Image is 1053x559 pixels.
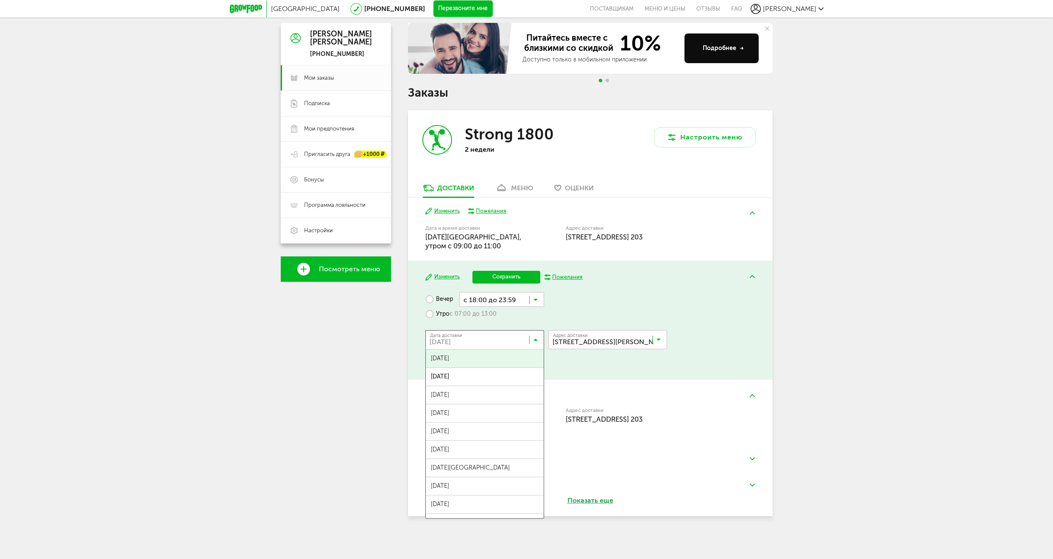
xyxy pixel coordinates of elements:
span: Go to slide 1 [599,79,602,82]
a: Пригласить друга +1000 ₽ [281,142,391,167]
div: меню [511,184,533,192]
span: [GEOGRAPHIC_DATA] [271,5,340,13]
span: [STREET_ADDRESS] 203 [566,233,642,241]
button: Изменить [425,273,460,281]
label: Адрес доставки [566,226,724,231]
span: [DATE] [426,423,544,440]
button: Перезвоните мне [433,0,493,17]
label: Вечер [425,292,453,307]
p: 2 недели [465,145,575,153]
label: Дата и время доставки [425,226,522,231]
span: [DATE] [426,441,544,459]
div: [DATE] [425,479,755,486]
a: Мои предпочтения [281,116,391,142]
span: [STREET_ADDRESS] 203 [566,415,642,423]
span: [DATE] [426,404,544,422]
span: Адрес доставки [553,333,588,338]
a: Доставки [419,184,478,197]
span: с 07:00 до 13:00 [450,310,497,318]
div: Доставки [437,184,474,192]
div: +1000 ₽ [355,151,387,158]
a: Оценки [550,184,598,197]
div: Доступно только в мобильном приложении [522,56,678,64]
span: Посмотреть меню [319,265,380,273]
img: arrow-down-green.fb8ae4f.svg [750,484,755,487]
label: Адрес доставки [566,408,724,413]
span: [DATE] [426,495,544,513]
img: family-banner.579af9d.jpg [408,23,514,74]
span: [DATE] [426,477,544,495]
span: Программа лояльности [304,201,366,209]
span: Мои предпочтения [304,125,354,133]
span: Go to slide 2 [606,79,609,82]
span: Мои заказы [304,74,334,82]
img: arrow-down-green.fb8ae4f.svg [750,457,755,460]
img: arrow-up-green.5eb5f82.svg [750,211,755,214]
span: Подписка [304,100,330,107]
a: Мои заказы [281,65,391,91]
img: arrow-up-green.5eb5f82.svg [750,394,755,397]
a: Бонусы [281,167,391,192]
div: Подробнее [703,44,744,53]
button: Изменить [425,207,460,215]
div: [DATE] [425,453,755,459]
span: [DATE] [426,368,544,386]
span: [DATE] [426,386,544,404]
a: Программа лояльности [281,192,391,218]
span: Настройки [304,227,333,234]
div: [PHONE_NUMBER] [310,50,372,58]
img: arrow-up-green.5eb5f82.svg [750,275,755,278]
button: Показать еще [543,496,638,506]
button: Пожелания [545,273,583,281]
a: [PHONE_NUMBER] [364,5,425,13]
button: Подробнее [684,33,759,63]
a: Посмотреть меню [281,256,391,282]
div: [PERSON_NAME] [PERSON_NAME] [310,30,372,47]
span: [DATE][GEOGRAPHIC_DATA] [426,459,544,477]
span: Бонусы [304,176,324,184]
span: Пригласить друга [304,150,350,158]
span: [PERSON_NAME] [763,5,816,13]
span: [DATE] [426,350,544,367]
h1: Заказы [408,87,773,98]
span: [DATE][GEOGRAPHIC_DATA], утром c 09:00 до 11:00 [425,233,522,250]
h3: Strong 1800 [465,125,554,143]
span: Питайтесь вместе с близкими со скидкой [522,33,615,54]
div: Пожелания [476,207,506,215]
div: Пожелания [552,273,583,281]
label: Утро [425,307,497,322]
span: Оценки [565,184,594,192]
span: 10% [615,33,661,54]
a: Подписка [281,91,391,116]
a: меню [491,184,537,197]
span: [DATE] [426,514,544,531]
button: Пожелания [468,207,507,215]
button: Сохранить [472,271,540,284]
a: Настройки [281,218,391,243]
button: Настроить меню [654,127,756,147]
